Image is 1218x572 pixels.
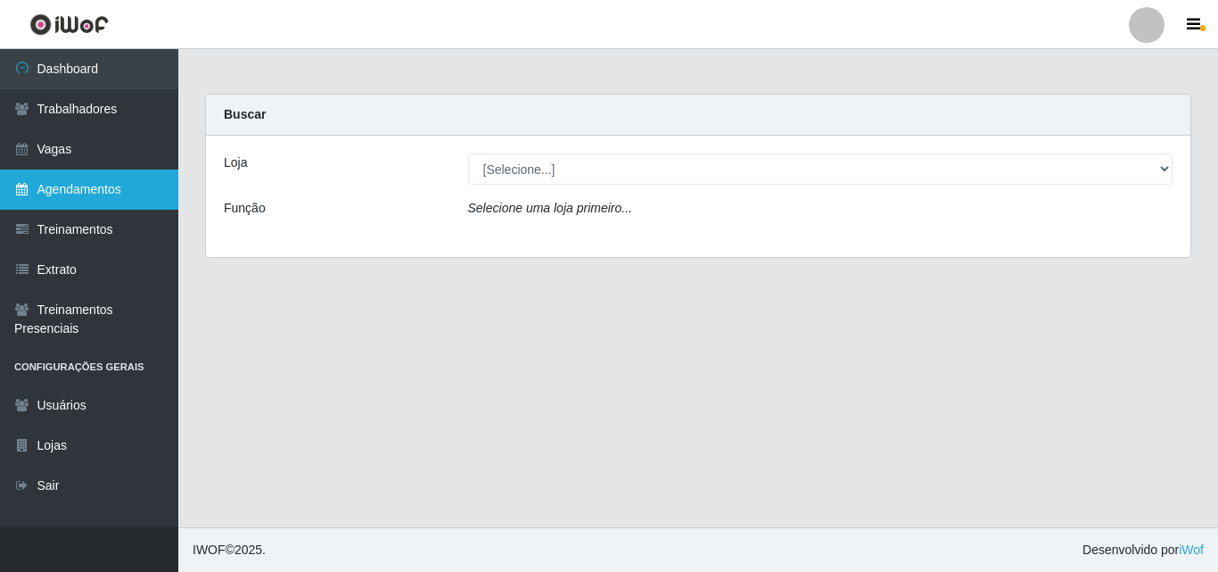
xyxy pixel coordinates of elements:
strong: Buscar [224,107,266,121]
span: Desenvolvido por [1082,541,1204,560]
span: IWOF [193,543,226,557]
label: Loja [224,153,247,172]
label: Função [224,199,266,218]
img: CoreUI Logo [29,13,109,36]
a: iWof [1179,543,1204,557]
i: Selecione uma loja primeiro... [468,201,632,215]
span: © 2025 . [193,541,266,560]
